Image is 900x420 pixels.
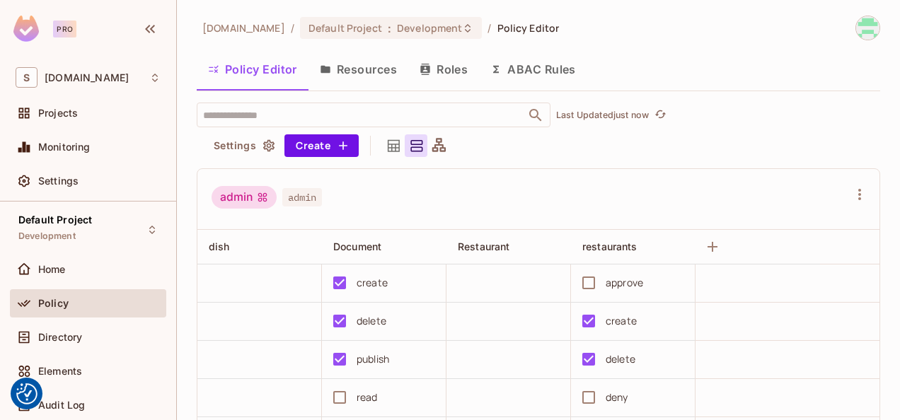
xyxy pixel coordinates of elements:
[282,188,322,206] span: admin
[397,21,462,35] span: Development
[208,134,279,157] button: Settings
[16,67,37,88] span: S
[38,141,91,153] span: Monitoring
[856,16,879,40] img: mariama.barry@siemens.com
[606,275,643,291] div: approve
[291,21,294,35] li: /
[357,351,389,367] div: publish
[38,264,66,275] span: Home
[197,52,308,87] button: Policy Editor
[654,108,667,122] span: refresh
[487,21,491,35] li: /
[649,107,669,124] span: Click to refresh data
[357,275,388,291] div: create
[606,390,628,405] div: deny
[497,21,560,35] span: Policy Editor
[53,21,76,37] div: Pro
[38,332,82,343] span: Directory
[38,366,82,377] span: Elements
[13,16,39,42] img: SReyMgAAAABJRU5ErkJggg==
[357,313,386,329] div: delete
[606,351,635,367] div: delete
[357,390,378,405] div: read
[606,313,637,329] div: create
[582,240,637,252] span: restaurants
[16,383,37,404] button: Consent Preferences
[308,21,382,35] span: Default Project
[333,240,381,252] span: Document
[18,214,92,226] span: Default Project
[479,52,587,87] button: ABAC Rules
[38,298,69,309] span: Policy
[209,240,230,252] span: dish
[284,134,359,157] button: Create
[16,383,37,404] img: Revisit consent button
[387,23,392,34] span: :
[212,186,277,209] div: admin
[408,52,479,87] button: Roles
[202,21,285,35] span: the active workspace
[652,107,669,124] button: refresh
[45,72,129,83] span: Workspace: siemens.com
[308,52,408,87] button: Resources
[556,110,649,121] p: Last Updated just now
[458,240,510,252] span: Restaurant
[38,399,85,411] span: Audit Log
[38,175,79,187] span: Settings
[18,231,76,242] span: Development
[526,105,546,125] button: Open
[38,107,78,119] span: Projects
